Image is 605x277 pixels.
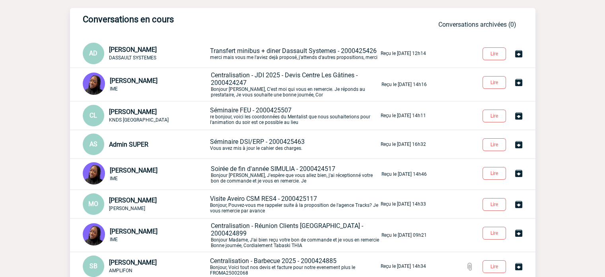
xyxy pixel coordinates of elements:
a: Lire [476,112,514,119]
span: IME [110,176,118,181]
a: SB [PERSON_NAME] AMPLIFON Centralisation - Barbecue 2025 - 2000424885Bonjour, Voici tout nos devi... [83,262,426,269]
img: Archiver la conversation [514,200,523,209]
span: [PERSON_NAME] [109,108,157,116]
div: Conversation privée : Client - Agence [83,223,209,247]
img: Archiver la conversation [514,228,523,238]
a: AD [PERSON_NAME] DASSAULT SYSTEMES Transfert minibus + diner Dassault Systemes - 2000425426merci ... [83,49,426,57]
a: Conversations archivées (0) [438,21,516,28]
span: CL [89,112,97,119]
a: Lire [476,169,514,177]
p: Reçu le [DATE] 14h11 [381,113,426,118]
p: Reçu le [DATE] 14h46 [381,171,427,177]
p: Reçu le [DATE] 14h34 [381,263,426,269]
button: Lire [482,138,506,151]
a: Lire [476,49,514,57]
span: AS [89,140,97,148]
span: [PERSON_NAME] [109,259,157,266]
h3: Conversations en cours [83,14,321,24]
img: Archiver la conversation [514,169,523,178]
a: Lire [476,78,514,86]
div: Conversation privée : Client - Agence [83,255,208,277]
img: Archiver la conversation [514,49,523,59]
img: 131349-0.png [83,73,105,95]
p: Reçu le [DATE] 12h14 [381,51,426,56]
p: merci mais vous me l'aviez dejà proposé, j'attends d'autres propositions, merci [210,47,379,60]
button: Lire [482,47,506,60]
div: Conversation privée : Client - Agence [83,73,209,96]
span: AMPLIFON [109,268,132,273]
button: Lire [482,167,506,180]
p: Bonjour [PERSON_NAME], C'est moi qui vous en remercie. Je réponds au prestataire, Je vous souhait... [211,71,380,98]
a: CL [PERSON_NAME] KNDS [GEOGRAPHIC_DATA] Séminaire FEU - 2000425507re bonjour, voici les coordonné... [83,111,426,119]
div: Conversation privée : Client - Agence [83,162,209,186]
span: AD [89,49,97,57]
span: [PERSON_NAME] [109,206,145,211]
p: Reçu le [DATE] 14h33 [381,201,426,207]
span: [PERSON_NAME] [110,167,158,174]
span: Séminaire FEU - 2000425507 [210,106,292,114]
p: re bonjour, voici les coordonnées du Mentalist que nous souhaiterions pour l'animation du soir es... [210,106,379,125]
span: Centralisation - Barbecue 2025 - 2000424885 [210,257,337,265]
span: [PERSON_NAME] [110,77,158,84]
div: Conversation privée : Client - Agence [83,43,208,64]
span: Admin SUPER [109,141,148,148]
a: Lire [476,140,514,148]
span: IME [110,237,118,242]
p: Bonjour, Voici tout nos devis et facture pour notre evenement plus le FROMA25002068 [210,257,379,276]
p: Bonjour [PERSON_NAME], J'espère que vous allez bien, j'ai réceptionné votre bon de commande et je... [211,165,380,184]
span: Visite Aveiro CSM RES4 - 2000425117 [210,195,317,202]
button: Lire [482,260,506,273]
button: Lire [482,227,506,240]
span: Soirée de fin d'année SIMULIA - 2000424517 [211,165,335,173]
span: MO [88,200,98,208]
span: Centralisation - Réunion Clients [GEOGRAPHIC_DATA] - 2000424899 [211,222,363,237]
span: Centralisation - JDI 2025 - Devis Centre Les Gâtines - 2000424247 [211,71,358,86]
span: SB [89,262,97,270]
a: AS Admin SUPER Séminaire DSI/ERP - 2000425463Vous avez mis à jour le cahier des charges. Reçu le ... [83,140,426,147]
img: Archiver la conversation [514,111,523,121]
p: Vous avez mis à jour le cahier des charges. [210,138,379,151]
p: Reçu le [DATE] 09h21 [381,232,427,238]
button: Lire [482,76,506,89]
a: Lire [476,229,514,236]
img: 131349-0.png [83,223,105,246]
span: Séminaire DSI/ERP - 2000425463 [210,138,305,145]
p: Bonjour, Pouvez-vous me rappeler suite à la proposition de l'agence Tracks? Je vous remercie par ... [210,195,379,214]
a: MO [PERSON_NAME] [PERSON_NAME] Visite Aveiro CSM RES4 - 2000425117Bonjour, Pouvez-vous me rappele... [83,200,426,207]
button: Lire [482,198,506,211]
span: KNDS [GEOGRAPHIC_DATA] [109,117,169,123]
a: [PERSON_NAME] IME Centralisation - Réunion Clients [GEOGRAPHIC_DATA] - 2000424899Bonjour Madame, ... [83,231,427,238]
a: [PERSON_NAME] IME Centralisation - JDI 2025 - Devis Centre Les Gâtines - 2000424247Bonjour [PERSO... [83,80,427,88]
span: [PERSON_NAME] [109,46,157,53]
a: Lire [476,200,514,208]
img: Archiver la conversation [514,262,523,271]
span: IME [110,86,118,92]
img: Archiver la conversation [514,140,523,149]
a: Lire [476,262,514,270]
a: [PERSON_NAME] IME Soirée de fin d'année SIMULIA - 2000424517Bonjour [PERSON_NAME], J'espère que v... [83,170,427,177]
div: Conversation privée : Client - Agence [83,134,208,155]
span: DASSAULT SYSTEMES [109,55,156,61]
div: Conversation privée : Client - Agence [83,193,208,215]
span: Transfert minibus + diner Dassault Systemes - 2000425426 [210,47,377,55]
button: Lire [482,110,506,122]
p: Reçu le [DATE] 14h16 [381,82,427,87]
p: Reçu le [DATE] 16h32 [381,141,426,147]
div: Conversation privée : Client - Agence [83,105,208,126]
span: [PERSON_NAME] [110,228,158,235]
img: Archiver la conversation [514,78,523,87]
p: Bonjour Madame, J'ai bien reçu votre bon de commande et je vous en remercie Bonne journée, Cordia... [211,222,380,248]
img: 131349-0.png [83,162,105,185]
span: [PERSON_NAME] [109,196,157,204]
